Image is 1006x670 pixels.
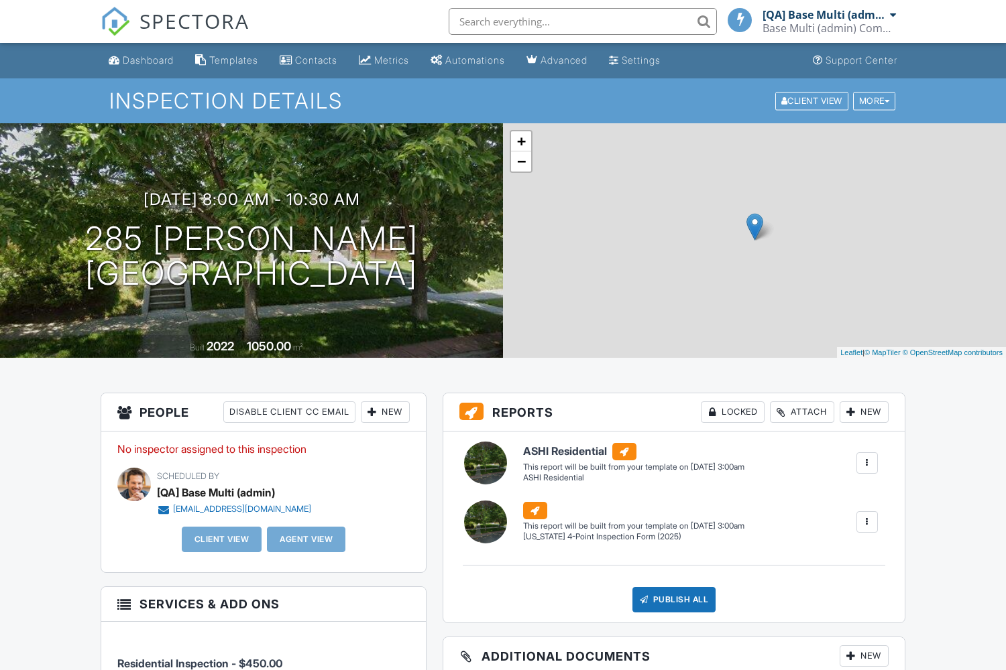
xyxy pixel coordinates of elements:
h3: Reports [443,393,905,431]
div: Attach [770,401,834,423]
a: Leaflet [840,348,862,356]
input: Search everything... [449,8,717,35]
h3: Services & Add ons [101,587,426,622]
a: Zoom in [511,131,531,151]
p: No inspector assigned to this inspection [117,442,410,456]
span: SPECTORA [139,7,249,35]
div: [EMAIL_ADDRESS][DOMAIN_NAME] [173,504,311,515]
a: Contacts [274,48,343,73]
a: Client View [774,95,852,105]
h1: 285 [PERSON_NAME] [GEOGRAPHIC_DATA] [85,221,418,292]
div: Dashboard [123,54,174,66]
h3: People [101,393,426,431]
div: | [837,347,1006,358]
a: Automations (Basic) [425,48,510,73]
h6: ASHI Residential [523,443,744,460]
h3: [DATE] 8:00 am - 10:30 am [144,190,360,208]
div: Locked [701,401,765,423]
a: Metrics [353,48,414,73]
a: Templates [190,48,264,73]
div: This report will be built from your template on [DATE] 3:00am [523,521,744,531]
div: Support Center [826,54,897,66]
div: Disable Client CC Email [223,401,355,423]
span: m² [293,342,303,352]
div: New [840,401,889,423]
img: The Best Home Inspection Software - Spectora [101,7,130,36]
div: 2022 [207,339,234,353]
div: New [361,401,410,423]
div: 1050.00 [247,339,291,353]
div: Automations [445,54,505,66]
div: [QA] Base Multi (admin) [157,482,275,503]
a: [EMAIL_ADDRESS][DOMAIN_NAME] [157,503,311,516]
h1: Inspection Details [109,89,897,113]
div: Base Multi (admin) Company [763,21,897,35]
div: Publish All [632,587,716,612]
span: Residential Inspection - $450.00 [117,657,282,670]
a: SPECTORA [101,18,249,46]
div: ASHI Residential [523,472,744,484]
span: Scheduled By [157,471,219,481]
a: Support Center [807,48,903,73]
a: Settings [604,48,666,73]
a: Advanced [521,48,593,73]
div: More [853,92,896,110]
div: Advanced [541,54,588,66]
div: [QA] Base Multi (admin) [763,8,887,21]
div: Metrics [374,54,409,66]
div: New [840,645,889,667]
div: [US_STATE] 4-Point Inspection Form (2025) [523,531,744,543]
div: Templates [209,54,258,66]
div: Settings [622,54,661,66]
a: Zoom out [511,151,531,172]
span: Built [190,342,205,352]
div: Client View [775,92,848,110]
a: © OpenStreetMap contributors [903,348,1003,356]
a: Dashboard [103,48,179,73]
a: © MapTiler [864,348,901,356]
div: This report will be built from your template on [DATE] 3:00am [523,462,744,472]
div: Contacts [295,54,337,66]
